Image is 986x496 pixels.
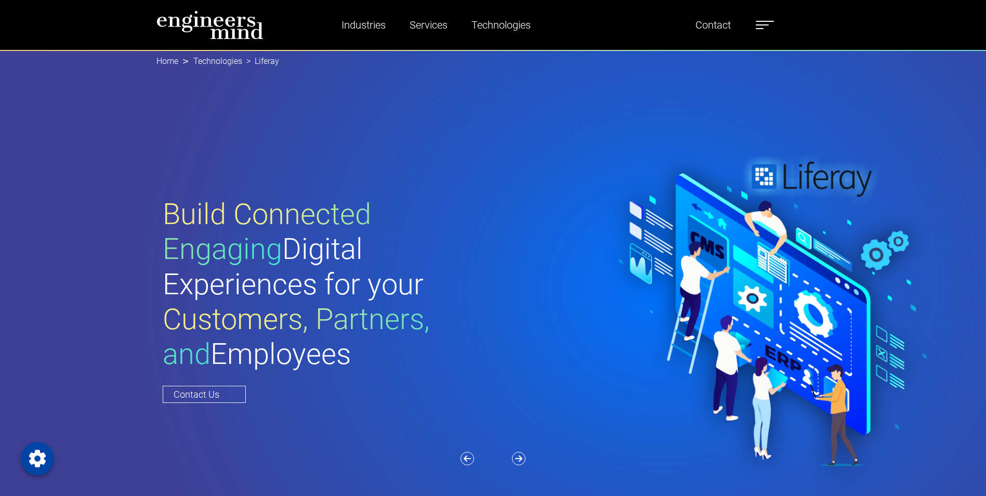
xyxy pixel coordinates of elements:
[193,56,242,66] a: Technologies
[163,302,430,371] span: Customers, Partners, and
[163,386,246,403] a: Contact Us
[467,13,535,37] a: Technologies
[156,56,178,66] a: Home
[163,197,493,372] h1: Digital Experiences for your Employees
[156,50,830,73] nav: breadcrumb
[691,13,735,37] a: Contact
[405,13,452,37] a: Services
[337,13,390,37] a: Industries
[156,10,264,40] img: logo
[242,55,279,68] li: Liferay
[163,197,371,266] span: Build Connected Engaging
